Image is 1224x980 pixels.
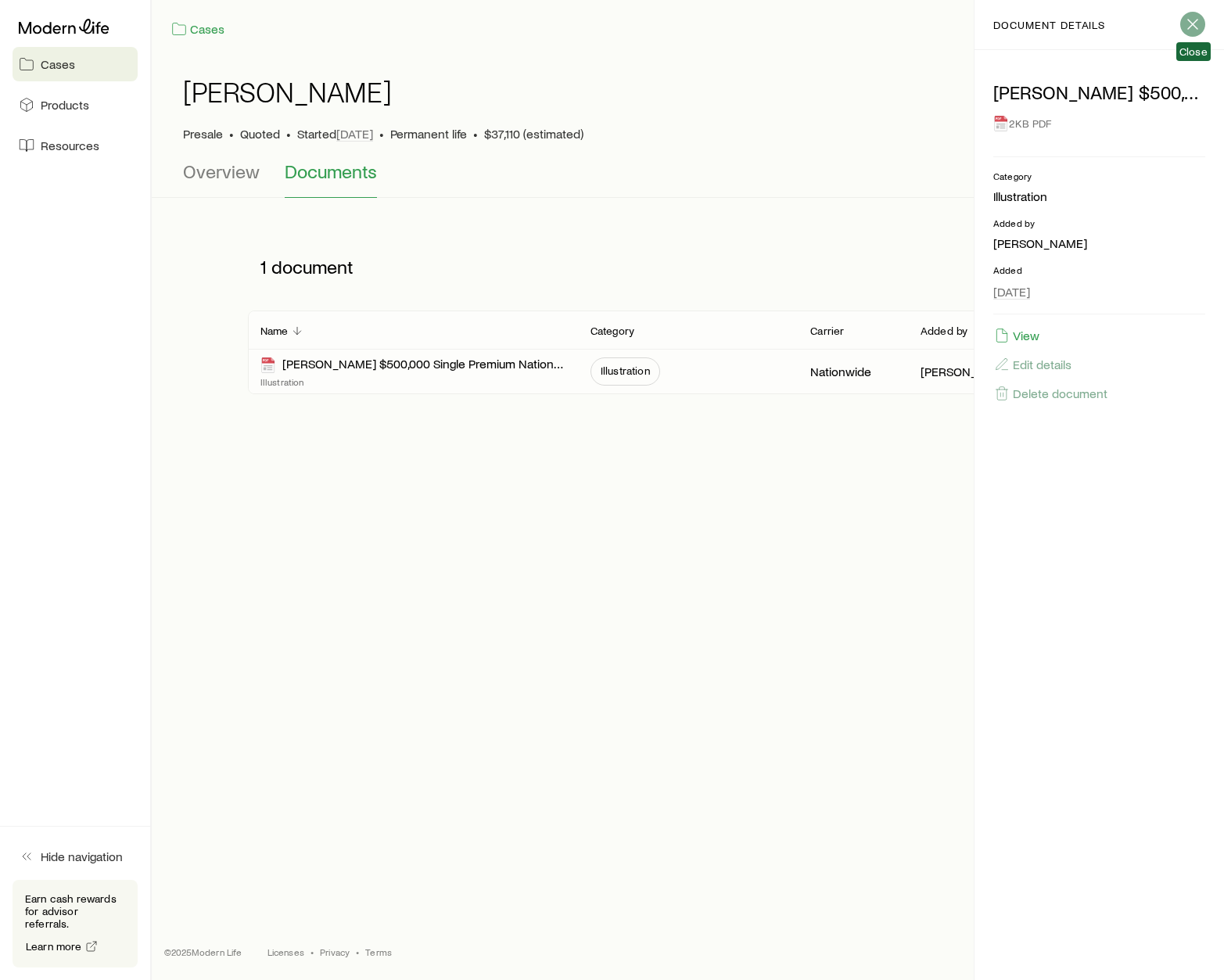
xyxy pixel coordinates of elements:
[240,126,280,142] span: Quoted
[993,235,1205,251] p: [PERSON_NAME]
[170,20,225,38] a: Cases
[993,327,1040,344] button: View
[41,849,123,864] span: Hide navigation
[260,325,289,337] p: Name
[41,56,75,72] span: Cases
[320,946,350,958] a: Privacy
[183,160,260,182] span: Overview
[484,126,583,142] span: $37,110 (estimated)
[993,217,1205,229] p: Added by
[1179,45,1208,58] span: Close
[13,839,138,874] button: Hide navigation
[13,880,138,967] div: Earn cash rewards for advisor referrals.Learn more
[993,356,1072,373] button: Edit details
[993,81,1205,103] p: [PERSON_NAME] $500,000 Single Premium Nationwide Accum IUL 4 Yr PDA $675k Loan Yr 10 Single Pay
[810,325,844,337] p: Carrier
[13,47,138,81] a: Cases
[183,76,392,107] h1: [PERSON_NAME]
[993,284,1030,300] span: [DATE]
[285,160,377,182] span: Documents
[260,375,565,388] p: Illustration
[390,126,467,142] span: Permanent life
[271,256,354,278] span: document
[921,364,1006,379] p: [PERSON_NAME]
[260,256,267,278] span: 1
[310,946,314,958] span: •
[41,97,89,113] span: Products
[13,88,138,122] a: Products
[590,325,634,337] p: Category
[810,364,871,379] p: Nationwide
[379,126,384,142] span: •
[26,941,82,952] span: Learn more
[993,385,1108,402] button: Delete document
[41,138,99,153] span: Resources
[164,946,242,958] p: © 2025 Modern Life
[336,126,373,142] span: [DATE]
[229,126,234,142] span: •
[356,946,359,958] span: •
[993,188,1205,204] p: Illustration
[286,126,291,142] span: •
[13,128,138,163] a: Resources
[601,364,650,377] span: Illustration
[993,109,1205,138] div: 2KB PDF
[365,946,392,958] a: Terms
[260,356,565,374] div: [PERSON_NAME] $500,000 Single Premium Nationwide Accum IUL 4 Yr PDA $675k Loan Yr 10 Single Pay
[921,325,967,337] p: Added by
[993,19,1105,31] p: document details
[993,264,1205,276] p: Added
[267,946,304,958] a: Licenses
[183,160,1193,198] div: Case details tabs
[25,892,125,930] p: Earn cash rewards for advisor referrals.
[473,126,478,142] span: •
[183,126,223,142] p: Presale
[993,170,1205,182] p: Category
[297,126,373,142] p: Started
